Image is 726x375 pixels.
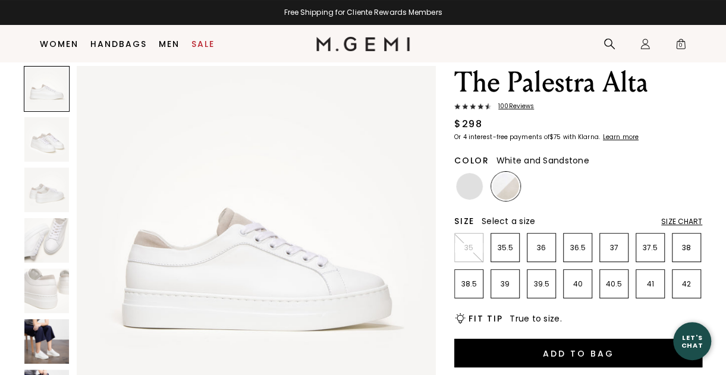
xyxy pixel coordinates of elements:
p: 39.5 [527,279,555,289]
p: 35.5 [491,243,519,253]
img: The Palestra Alta [24,319,69,364]
p: 40 [564,279,592,289]
span: True to size. [510,313,561,324]
p: 42 [672,279,700,289]
span: 100 Review s [491,103,534,110]
p: 37.5 [636,243,664,253]
h2: Size [454,216,474,226]
span: Select a size [482,215,535,227]
p: 41 [636,279,664,289]
a: Sale [191,39,215,49]
img: The Palestra Alta [24,117,69,162]
a: Handbags [90,39,147,49]
div: $298 [454,117,482,131]
p: 39 [491,279,519,289]
div: Size Chart [661,217,702,226]
p: 40.5 [600,279,628,289]
img: White [456,173,483,200]
a: 100Reviews [454,103,702,112]
klarna-placement-style-amount: $75 [549,133,561,141]
span: White and Sandstone [496,155,589,166]
p: 36.5 [564,243,592,253]
a: Women [40,39,78,49]
img: M.Gemi [316,37,410,51]
button: Add to Bag [454,339,702,367]
klarna-placement-style-body: with Klarna [562,133,601,141]
p: 36 [527,243,555,253]
img: The Palestra Alta [24,218,69,263]
span: 0 [675,40,687,52]
p: 38.5 [455,279,483,289]
h2: Fit Tip [469,314,502,323]
p: 38 [672,243,700,253]
p: 35 [455,243,483,253]
a: Men [159,39,180,49]
h1: The Palestra Alta [454,66,702,99]
a: Learn more [602,134,639,141]
p: 37 [600,243,628,253]
klarna-placement-style-body: Or 4 interest-free payments of [454,133,549,141]
img: The Palestra Alta [24,269,69,313]
img: The Palestra Alta [24,168,69,212]
img: White and Sandstone [492,173,519,200]
div: Let's Chat [673,333,711,348]
klarna-placement-style-cta: Learn more [603,133,639,141]
h2: Color [454,156,489,165]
